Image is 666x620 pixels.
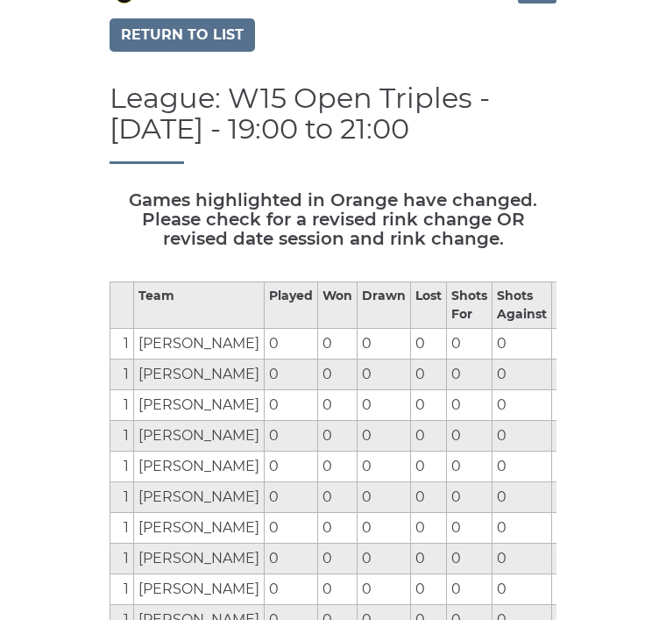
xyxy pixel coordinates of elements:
td: 0 [265,512,318,543]
td: 0 [265,420,318,451]
td: 0 [447,359,492,389]
td: 0 [447,512,492,543]
td: 1 [110,512,134,543]
td: 0 [318,512,358,543]
td: 0 [552,389,602,420]
td: 0 [492,543,552,574]
td: [PERSON_NAME] [134,451,265,481]
td: 0 [411,512,447,543]
td: 0 [411,359,447,389]
td: 0 [552,420,602,451]
td: 0 [552,574,602,604]
td: 0 [358,512,411,543]
td: 0 [492,328,552,359]
td: [PERSON_NAME] [134,389,265,420]
td: [PERSON_NAME] [134,512,265,543]
td: 0 [358,481,411,512]
td: 0 [552,512,602,543]
th: Lost [411,281,447,328]
td: 0 [447,420,492,451]
td: 0 [411,543,447,574]
a: Return to list [110,18,255,52]
th: Shots For [447,281,492,328]
td: 1 [110,389,134,420]
td: 0 [318,543,358,574]
td: 0 [411,389,447,420]
td: 0 [411,481,447,512]
td: 0 [492,481,552,512]
td: 0 [358,543,411,574]
th: Won [318,281,358,328]
td: [PERSON_NAME] [134,481,265,512]
td: 0 [358,328,411,359]
td: 0 [411,451,447,481]
td: [PERSON_NAME] [134,543,265,574]
td: 0 [447,389,492,420]
td: 0 [411,574,447,604]
td: 0 [492,389,552,420]
td: 0 [447,328,492,359]
td: 0 [318,359,358,389]
td: 0 [552,359,602,389]
td: 0 [552,543,602,574]
td: 0 [447,451,492,481]
td: 0 [318,574,358,604]
td: 1 [110,328,134,359]
td: 0 [265,481,318,512]
th: Points [552,281,602,328]
td: 0 [265,574,318,604]
td: 0 [447,481,492,512]
td: 0 [492,359,552,389]
td: 0 [358,420,411,451]
h1: League: W15 Open Triples - [DATE] - 19:00 to 21:00 [110,82,556,164]
td: 0 [265,543,318,574]
td: [PERSON_NAME] [134,574,265,604]
td: 0 [492,451,552,481]
td: 0 [318,420,358,451]
td: 0 [358,389,411,420]
td: 1 [110,543,134,574]
th: Played [265,281,318,328]
td: 0 [552,451,602,481]
td: 0 [265,359,318,389]
td: 1 [110,420,134,451]
td: 0 [492,420,552,451]
td: 1 [110,359,134,389]
td: 0 [318,481,358,512]
td: 0 [265,328,318,359]
td: [PERSON_NAME] [134,359,265,389]
td: 1 [110,481,134,512]
td: 0 [318,328,358,359]
td: 1 [110,574,134,604]
td: 1 [110,451,134,481]
td: 0 [358,451,411,481]
td: 0 [447,574,492,604]
h5: Games highlighted in Orange have changed. Please check for a revised rink change OR revised date ... [110,190,556,248]
td: 0 [552,328,602,359]
td: 0 [358,359,411,389]
th: Team [134,281,265,328]
td: 0 [318,389,358,420]
td: 0 [492,512,552,543]
td: 0 [447,543,492,574]
td: 0 [552,481,602,512]
td: [PERSON_NAME] [134,420,265,451]
td: 0 [411,420,447,451]
td: 0 [265,389,318,420]
td: 0 [411,328,447,359]
td: 0 [358,574,411,604]
td: 0 [318,451,358,481]
td: 0 [265,451,318,481]
td: [PERSON_NAME] [134,328,265,359]
th: Shots Against [492,281,552,328]
td: 0 [492,574,552,604]
th: Drawn [358,281,411,328]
